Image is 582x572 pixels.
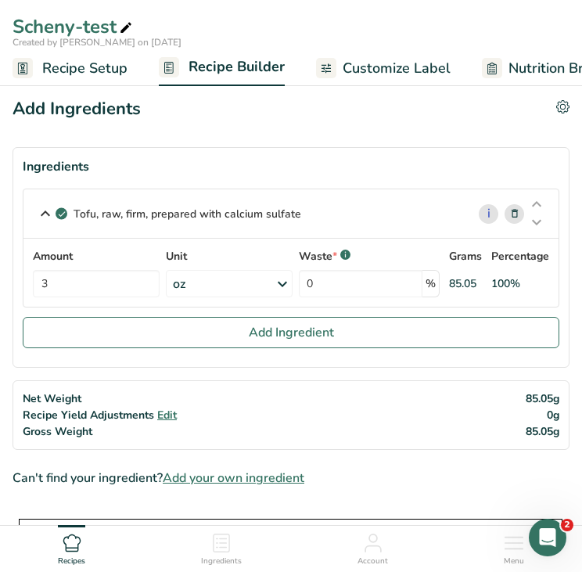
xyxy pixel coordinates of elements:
[249,323,334,342] span: Add Ingredient
[529,519,566,556] iframe: Intercom live chat
[23,391,81,406] span: Net Weight
[357,526,388,568] a: Account
[189,56,285,77] span: Recipe Builder
[504,556,524,567] span: Menu
[357,556,388,567] span: Account
[526,391,559,406] span: 85.05g
[13,469,569,487] div: Can't find your ingredient?
[13,51,128,86] a: Recipe Setup
[159,49,285,87] a: Recipe Builder
[173,275,185,293] div: oz
[23,317,559,348] button: Add Ingredient
[23,424,92,439] span: Gross Weight
[491,248,549,264] p: Percentage
[491,275,520,292] div: 100%
[13,96,141,122] div: Add Ingredients
[13,13,135,41] div: Scheny-test
[526,424,559,439] span: 85.05g
[13,36,181,49] span: Created by [PERSON_NAME] on [DATE]
[547,408,559,423] span: 0g
[33,248,160,264] label: Amount
[42,58,128,79] span: Recipe Setup
[201,526,242,568] a: Ingredients
[449,248,482,264] p: Grams
[163,469,304,487] span: Add your own ingredient
[23,408,154,423] span: Recipe Yield Adjustments
[201,556,242,567] span: Ingredients
[343,58,451,79] span: Customize Label
[157,408,177,423] span: Edit
[74,206,301,222] p: Tofu, raw, firm, prepared with calcium sulfate
[299,248,337,264] p: Waste
[449,275,476,292] div: 85.05
[316,51,451,86] a: Customize Label
[23,157,559,176] div: Ingredients
[58,526,85,568] a: Recipes
[23,189,559,239] div: Tofu, raw, firm, prepared with calcium sulfate i
[561,519,573,531] span: 2
[166,248,292,264] label: Unit
[58,556,85,567] span: Recipes
[479,204,498,224] a: i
